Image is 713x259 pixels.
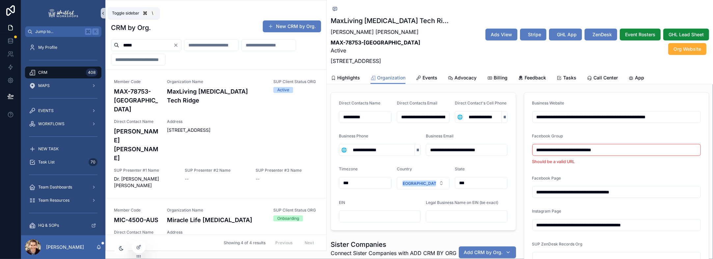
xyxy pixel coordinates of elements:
[167,87,265,105] h4: MaxLiving [MEDICAL_DATA] Tech Ridge
[557,31,577,38] span: GHL App
[625,31,655,38] span: Event Rosters
[557,72,576,85] a: Tasks
[457,114,463,120] span: 🌐
[339,144,349,156] button: Select Button
[185,176,189,182] span: --
[448,72,477,85] a: Advocacy
[38,146,59,152] span: NEW TASK
[167,216,265,224] h4: Miracle Life [MEDICAL_DATA]
[263,20,321,32] button: New CRM by Org.
[46,244,84,250] p: [PERSON_NAME]
[491,31,512,38] span: Ads View
[635,74,644,81] span: App
[528,31,541,38] span: Stripe
[38,159,55,165] span: Task List
[256,168,318,173] span: SUP Presenter #3 Name
[520,29,546,41] button: Stripe
[416,72,437,85] a: Events
[525,74,546,81] span: Feedback
[337,74,360,81] span: Highlights
[38,45,57,50] span: My Profile
[38,223,59,228] span: HQ & SOPs
[112,11,139,16] span: Toggle sidebar
[167,208,265,213] span: Organization Name
[455,101,507,105] span: Direct Contact's Cell Phone
[114,87,159,114] h4: MAX-78753-[GEOGRAPHIC_DATA]
[25,194,101,206] a: Team Resources
[21,37,105,235] div: scrollable content
[377,74,405,81] span: Organization
[277,87,289,93] div: Active
[25,105,101,117] a: EVENTS
[167,79,265,84] span: Organization Name
[25,181,101,193] a: Team Dashboards
[35,29,82,34] span: Jump to...
[532,133,563,138] span: Facebook Group
[426,133,453,138] span: Business Email
[455,166,465,171] span: State
[114,119,159,124] span: Direct Contact Name
[532,101,564,105] span: Business Website
[331,72,360,85] a: Highlights
[93,29,98,34] span: K
[114,208,159,213] span: Member Code
[25,67,101,78] a: CRM408
[673,46,701,52] span: Org Website
[549,29,582,41] button: GHL App
[518,72,546,85] a: Feedback
[25,26,101,37] button: Jump to...K
[38,108,54,113] span: EVENTS
[485,29,517,41] button: Ads View
[167,127,318,133] span: [STREET_ADDRESS]
[455,111,465,123] button: Select Button
[25,118,101,130] a: WORKFLOWS
[167,230,318,235] span: Address
[423,74,437,81] span: Events
[459,246,516,258] button: Add CRM by Org.
[224,240,265,245] span: Showing 4 of 4 results
[150,11,155,16] span: \
[454,74,477,81] span: Advocacy
[47,8,79,18] img: App logo
[397,101,437,105] span: Direct Contacts Email
[494,74,507,81] span: Billing
[331,57,449,65] p: [STREET_ADDRESS]
[38,185,72,190] span: Team Dashboards
[339,200,345,205] span: EIN
[273,208,318,213] span: SUP Client Status ORG
[173,43,181,48] button: Clear
[38,121,65,127] span: WORKFLOWS
[426,200,498,205] span: Legal Business Name on EIN (be exact)
[669,31,704,38] span: GHL Lead Sheet
[25,156,101,168] a: Task List70
[114,176,177,189] span: Dr. [PERSON_NAME] [PERSON_NAME]
[331,16,449,25] h1: MaxLiving [MEDICAL_DATA] Tech Ridge
[532,158,701,165] li: Should be a valid URL
[563,74,576,81] span: Tasks
[587,72,618,85] a: Call Center
[532,242,583,246] span: SUP ZenDesk Records Org
[339,166,358,171] span: Timezone
[38,70,47,75] span: CRM
[663,29,709,41] button: GHL Lead Sheet
[331,39,420,46] strong: MAX-78753-[GEOGRAPHIC_DATA]
[167,119,318,124] span: Address
[277,216,299,221] div: Onboarding
[464,249,503,256] span: Add CRM by Org.
[339,133,368,138] span: Business Phone
[25,42,101,53] a: My Profile
[38,198,69,203] span: Team Resources
[592,31,612,38] span: ZenDesk
[106,70,326,198] a: Member CodeMAX-78753-[GEOGRAPHIC_DATA]Organization NameMaxLiving [MEDICAL_DATA] Tech RidgeSUP Cli...
[620,29,661,41] button: Event Rosters
[532,209,562,214] span: Instagram Page
[397,166,412,171] span: Country
[114,230,159,235] span: Direct Contact Name
[25,143,101,155] a: NEW TASK
[25,219,101,231] a: HQ & SOPs
[114,79,159,84] span: Member Code
[331,28,449,36] p: [PERSON_NAME] [PERSON_NAME]
[256,176,260,182] span: --
[331,39,449,54] p: Active
[331,240,467,249] h1: Sister Companies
